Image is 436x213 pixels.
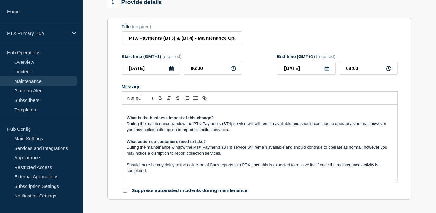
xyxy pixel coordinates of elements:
div: End time (GMT+1) [277,54,398,59]
button: Toggle ordered list [182,94,191,102]
input: YYYY-MM-DD [277,62,336,75]
span: Font size [125,94,156,102]
div: Title [122,24,242,29]
span: Should there be any delay to the collection of Bacs reports into PTX, then this is expected to re... [127,163,380,173]
button: Toggle bold text [156,94,165,102]
input: HH:MM [339,62,398,75]
input: HH:MM [184,62,242,75]
span: During the maintenance window the PTX Payments (BT4) service will remain available and should con... [127,145,388,155]
span: (required) [132,24,151,29]
p: Suppress automated incidents during maintenance [132,188,248,194]
p: PTX Primary Hub [7,30,68,36]
div: Message [122,105,397,181]
button: Toggle strikethrough text [173,94,182,102]
input: Suppress automated incidents during maintenance [123,189,127,193]
input: YYYY-MM-DD [122,62,180,75]
button: Toggle link [200,94,209,102]
div: Message [122,84,398,89]
strong: What is the business impact of this change? [127,116,214,120]
input: Title [122,31,242,44]
span: (required) [162,54,182,59]
span: During the maintenance window the PTX Payments (BT4) service will will remain available and shoul... [127,121,387,132]
strong: What action do customers need to take? [127,139,206,144]
button: Toggle bulleted list [191,94,200,102]
button: Toggle italic text [165,94,173,102]
span: (required) [316,54,335,59]
div: Start time (GMT+1) [122,54,242,59]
